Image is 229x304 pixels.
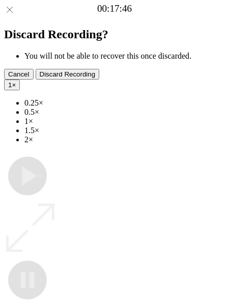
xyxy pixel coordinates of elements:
[4,69,34,80] button: Cancel
[24,52,225,61] li: You will not be able to recover this once discarded.
[24,117,225,126] li: 1×
[4,80,20,90] button: 1×
[24,126,225,135] li: 1.5×
[4,28,225,41] h2: Discard Recording?
[24,108,225,117] li: 0.5×
[24,98,225,108] li: 0.25×
[8,81,12,89] span: 1
[36,69,100,80] button: Discard Recording
[24,135,225,144] li: 2×
[97,3,132,14] a: 00:17:46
